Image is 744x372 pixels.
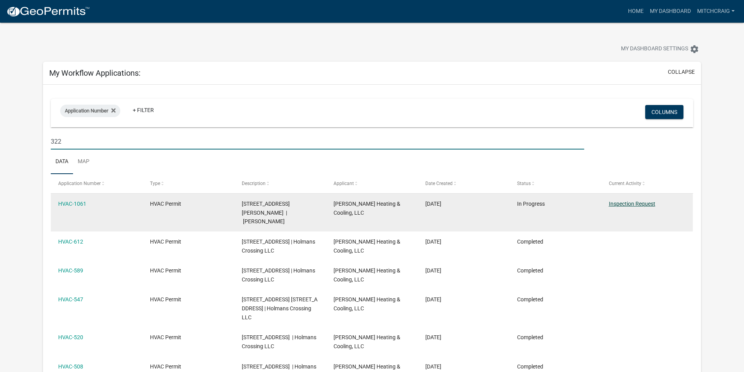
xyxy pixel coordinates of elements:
[425,239,441,245] span: 02/24/2023
[150,334,181,340] span: HVAC Permit
[517,201,545,207] span: In Progress
[425,267,441,274] span: 02/17/2023
[49,68,141,78] h5: My Workflow Applications:
[51,133,584,150] input: Search for applications
[425,363,441,370] span: 01/18/2023
[73,150,94,174] a: Map
[58,363,83,370] a: HVAC-508
[517,181,531,186] span: Status
[242,267,315,283] span: 3225 HOLMANS LANE Building 4 | Holmans Crossing LLC
[517,363,543,370] span: Completed
[58,181,101,186] span: Application Number
[609,201,655,207] a: Inspection Request
[150,363,181,370] span: HVAC Permit
[326,174,418,193] datatable-header-cell: Applicant
[334,181,354,186] span: Applicant
[609,181,641,186] span: Current Activity
[694,4,738,19] a: mitchcraig
[334,267,400,283] span: Mitch Craig Heating & Cooling, LLC
[645,105,683,119] button: Columns
[334,239,400,254] span: Mitch Craig Heating & Cooling, LLC
[517,267,543,274] span: Completed
[615,41,705,57] button: My Dashboard Settingssettings
[425,201,441,207] span: 07/17/2023
[517,334,543,340] span: Completed
[334,201,400,216] span: Mitch Craig Heating & Cooling, LLC
[668,68,695,76] button: collapse
[58,239,83,245] a: HVAC-612
[425,296,441,303] span: 02/03/2023
[150,239,181,245] span: HVAC Permit
[58,296,83,303] a: HVAC-547
[51,150,73,174] a: Data
[647,4,694,19] a: My Dashboard
[58,201,86,207] a: HVAC-1061
[418,174,510,193] datatable-header-cell: Date Created
[242,334,316,349] span: 3225 HOLMANS LANE Building 2 | Holmans Crossing LLC
[51,174,143,193] datatable-header-cell: Application Number
[127,103,160,117] a: + Filter
[150,181,160,186] span: Type
[425,181,453,186] span: Date Created
[425,334,441,340] span: 01/23/2023
[242,181,266,186] span: Description
[621,44,688,54] span: My Dashboard Settings
[625,4,647,19] a: Home
[150,267,181,274] span: HVAC Permit
[517,239,543,245] span: Completed
[242,296,318,320] span: 3225 HOLMANS LANE 3225 Holmans Lane, Building 3 | Holmans Crossing LLC
[234,174,326,193] datatable-header-cell: Description
[601,174,693,193] datatable-header-cell: Current Activity
[690,44,699,54] i: settings
[334,334,400,349] span: Mitch Craig Heating & Cooling, LLC
[143,174,234,193] datatable-header-cell: Type
[65,108,108,114] span: Application Number
[150,296,181,303] span: HVAC Permit
[334,296,400,311] span: Mitch Craig Heating & Cooling, LLC
[58,267,83,274] a: HVAC-589
[150,201,181,207] span: HVAC Permit
[242,201,290,225] span: 322 MARY STREET | Scoarta Mihai
[242,239,315,254] span: 3225 HOLMANS LANE Building 5 | Holmans Crossing LLC
[509,174,601,193] datatable-header-cell: Status
[58,334,83,340] a: HVAC-520
[517,296,543,303] span: Completed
